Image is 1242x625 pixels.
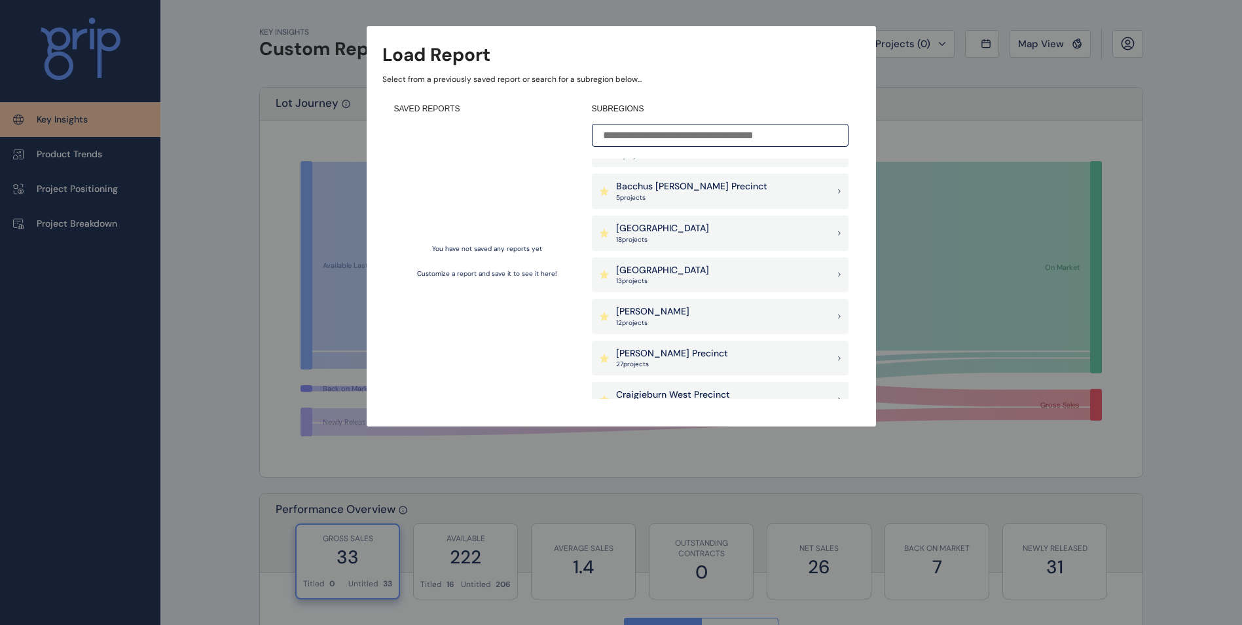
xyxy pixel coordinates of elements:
[616,193,767,202] p: 5 project s
[616,347,728,360] p: [PERSON_NAME] Precinct
[616,180,767,193] p: Bacchus [PERSON_NAME] Precinct
[616,305,689,318] p: [PERSON_NAME]
[616,388,730,402] p: Craigieburn West Precinct
[616,276,709,286] p: 13 project s
[616,318,689,328] p: 12 project s
[616,235,709,244] p: 18 project s
[382,42,490,67] h3: Load Report
[616,264,709,277] p: [GEOGRAPHIC_DATA]
[616,222,709,235] p: [GEOGRAPHIC_DATA]
[616,360,728,369] p: 27 project s
[417,269,557,278] p: Customize a report and save it to see it here!
[592,104,849,115] h4: SUBREGIONS
[432,244,542,254] p: You have not saved any reports yet
[394,104,580,115] h4: SAVED REPORTS
[382,74,860,85] p: Select from a previously saved report or search for a subregion below...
